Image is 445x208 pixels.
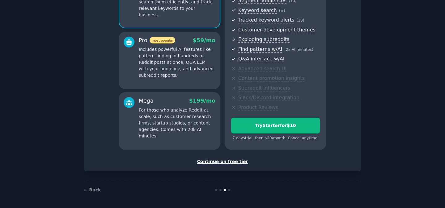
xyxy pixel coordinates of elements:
span: Find patterns w/AI [238,46,282,53]
span: Exploding subreddits [238,36,289,43]
button: TryStarterfor$10 [231,118,320,133]
span: $ 59 /mo [193,37,215,43]
div: Pro [139,37,175,44]
span: Keyword search [238,7,277,14]
span: Subreddit influencers [238,85,290,92]
span: Product Reviews [238,104,278,111]
a: ← Back [84,187,101,192]
span: ( ∞ ) [279,9,285,13]
p: Includes powerful AI features like pattern-finding in hundreds of Reddit posts at once, Q&A LLM w... [139,46,215,79]
span: Advanced search UI [238,66,286,72]
div: Continue on free tier [91,158,354,165]
span: ( 10 ) [296,18,304,22]
span: Customer development themes [238,27,316,33]
span: Tracked keyword alerts [238,17,294,23]
span: $ 199 /mo [189,98,215,104]
span: Slack/Discord integration [238,95,299,101]
span: Content promotion insights [238,75,305,82]
div: 7 days trial, then $ 29 /month . Cancel anytime. [231,136,320,141]
div: Try Starter for $10 [231,122,320,129]
p: For those who analyze Reddit at scale, such as customer research firms, startup studios, or conte... [139,107,215,139]
span: ( 2k AI minutes ) [284,47,313,52]
div: Mega [139,97,154,105]
span: most popular [150,37,176,43]
span: Q&A interface w/AI [238,56,284,62]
